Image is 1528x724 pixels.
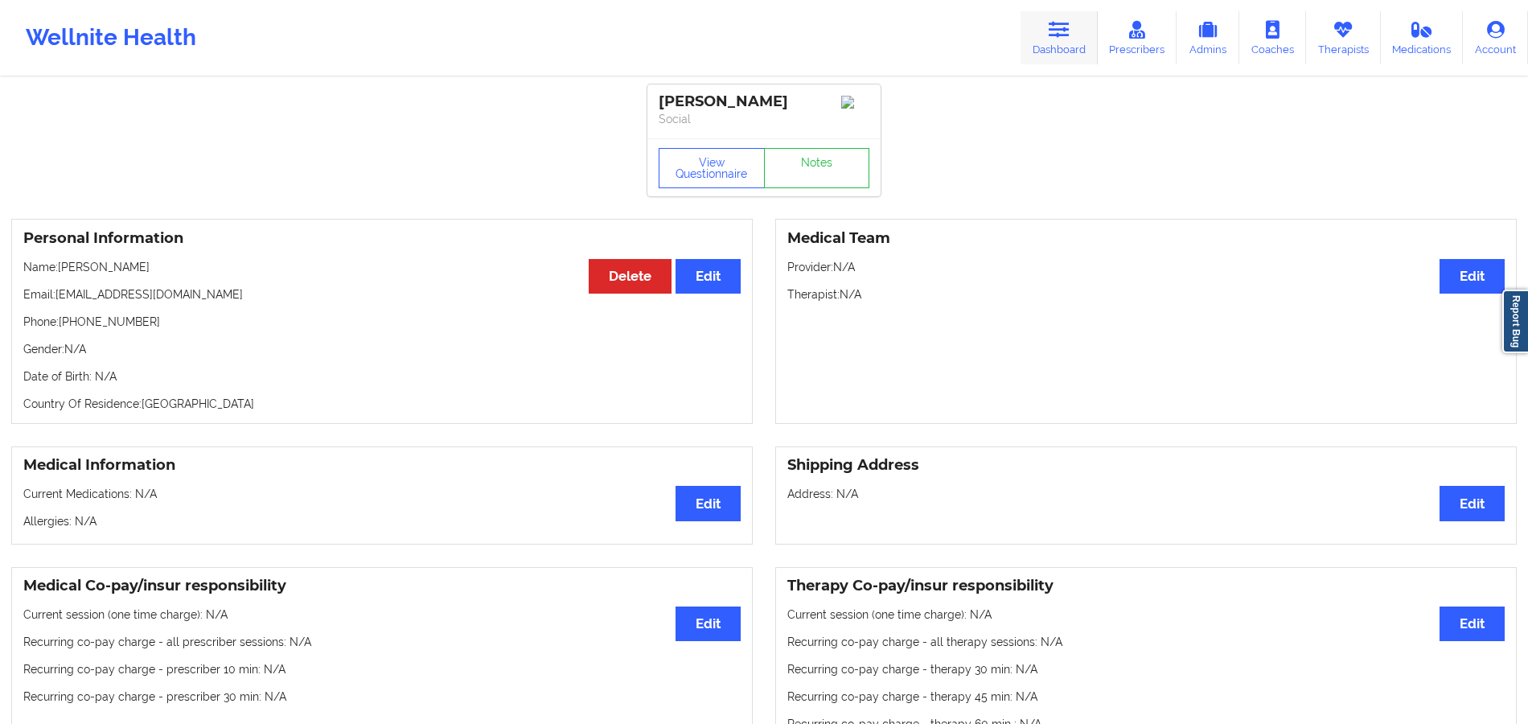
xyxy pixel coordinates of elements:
button: Edit [1440,607,1505,641]
p: Recurring co-pay charge - prescriber 10 min : N/A [23,661,741,677]
img: Image%2Fplaceholer-image.png [841,96,869,109]
p: Date of Birth: N/A [23,368,741,385]
h3: Shipping Address [787,456,1505,475]
button: Edit [1440,486,1505,520]
p: Allergies: N/A [23,513,741,529]
a: Report Bug [1502,290,1528,353]
div: [PERSON_NAME] [659,93,869,111]
p: Name: [PERSON_NAME] [23,259,741,275]
h3: Medical Co-pay/insur responsibility [23,577,741,595]
button: View Questionnaire [659,148,765,188]
button: Edit [676,607,741,641]
a: Notes [764,148,870,188]
p: Country Of Residence: [GEOGRAPHIC_DATA] [23,396,741,412]
h3: Medical Information [23,456,741,475]
p: Recurring co-pay charge - therapy 45 min : N/A [787,689,1505,705]
h3: Medical Team [787,229,1505,248]
h3: Personal Information [23,229,741,248]
a: Admins [1177,11,1239,64]
p: Recurring co-pay charge - all prescriber sessions : N/A [23,634,741,650]
a: Prescribers [1098,11,1177,64]
button: Edit [676,486,741,520]
p: Therapist: N/A [787,286,1505,302]
p: Recurring co-pay charge - therapy 30 min : N/A [787,661,1505,677]
h3: Therapy Co-pay/insur responsibility [787,577,1505,595]
p: Social [659,111,869,127]
a: Dashboard [1021,11,1098,64]
a: Account [1463,11,1528,64]
p: Current session (one time charge): N/A [787,607,1505,623]
a: Therapists [1306,11,1381,64]
a: Medications [1381,11,1464,64]
button: Edit [1440,259,1505,294]
p: Phone: [PHONE_NUMBER] [23,314,741,330]
p: Address: N/A [787,486,1505,502]
p: Recurring co-pay charge - all therapy sessions : N/A [787,634,1505,650]
p: Current Medications: N/A [23,486,741,502]
p: Email: [EMAIL_ADDRESS][DOMAIN_NAME] [23,286,741,302]
button: Delete [589,259,672,294]
a: Coaches [1239,11,1306,64]
p: Current session (one time charge): N/A [23,607,741,623]
button: Edit [676,259,741,294]
p: Provider: N/A [787,259,1505,275]
p: Gender: N/A [23,341,741,357]
p: Recurring co-pay charge - prescriber 30 min : N/A [23,689,741,705]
